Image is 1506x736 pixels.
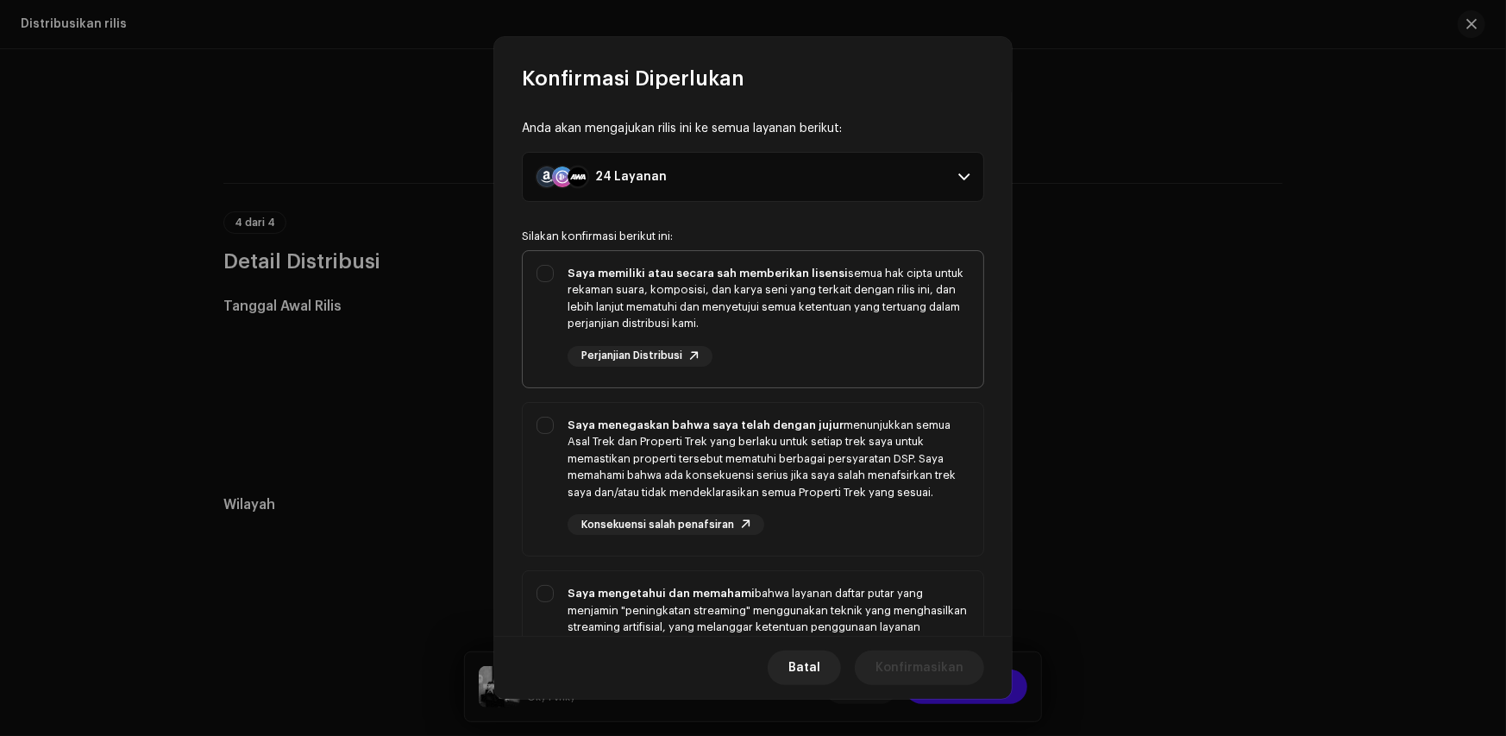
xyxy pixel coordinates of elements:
[875,651,963,685] span: Konfirmasikan
[522,570,984,736] p-togglebutton: Saya mengetahui dan memahamibahwa layanan daftar putar yang menjamin "peningkatan streaming" meng...
[522,230,984,243] div: Silakan konfirmasi berikut ini:
[581,519,734,531] span: Konsekuensi salah penafsiran
[522,250,984,388] p-togglebutton: Saya memiliki atau secara sah memberikan lisensisemua hak cipta untuk rekaman suara, komposisi, d...
[522,120,984,138] div: Anda akan mengajukan rilis ini ke semua layanan berikut:
[568,585,969,652] div: bahwa layanan daftar putar yang menjamin "peningkatan streaming" menggunakan teknik yang menghasi...
[595,170,667,184] div: 24 Layanan
[568,417,969,501] div: menunjukkan semua Asal Trek dan Properti Trek yang berlaku untuk setiap trek saya untuk memastika...
[855,651,984,685] button: Konfirmasikan
[568,267,848,279] strong: Saya memiliki atau secara sah memberikan lisensi
[788,651,820,685] span: Batal
[768,651,841,685] button: Batal
[522,152,984,202] p-accordion-header: 24 Layanan
[568,419,844,431] strong: Saya menegaskan bahwa saya telah dengan jujur
[522,65,744,92] span: Konfirmasi Diperlukan
[522,402,984,557] p-togglebutton: Saya menegaskan bahwa saya telah dengan jujurmenunjukkan semua Asal Trek dan Properti Trek yang b...
[581,350,682,362] span: Perjanjian Distribusi
[568,588,755,599] strong: Saya mengetahui dan memahami
[568,265,969,332] div: semua hak cipta untuk rekaman suara, komposisi, dan karya seni yang terkait dengan rilis ini, dan...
